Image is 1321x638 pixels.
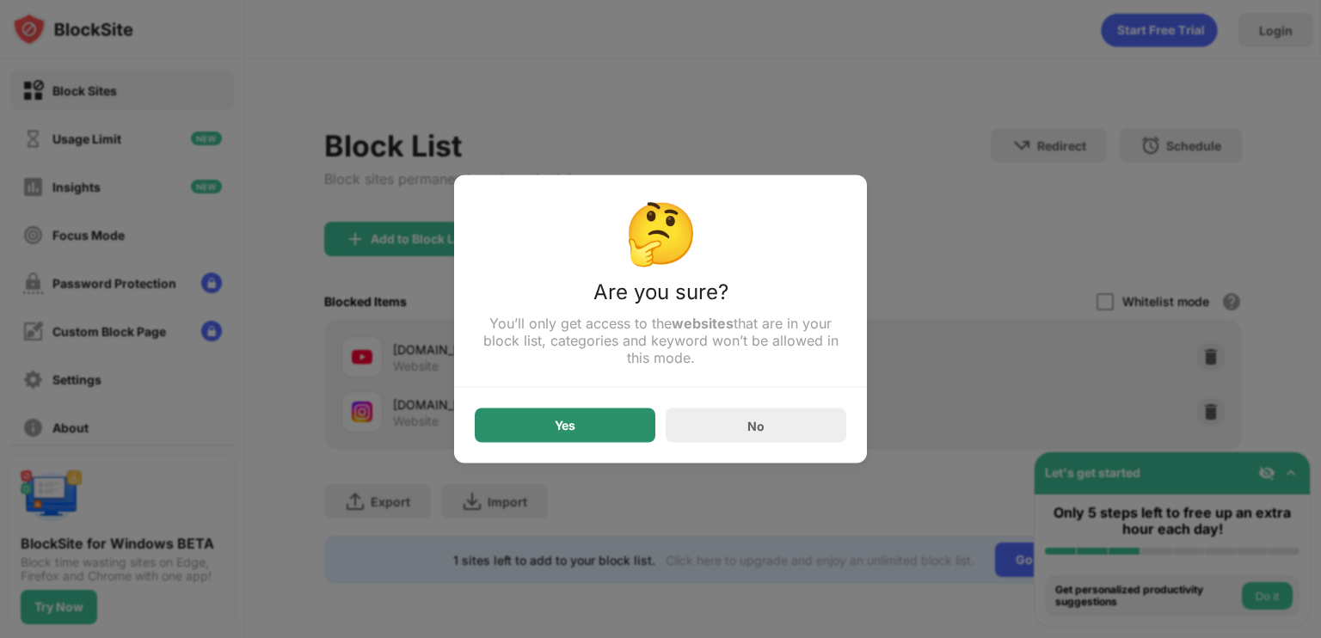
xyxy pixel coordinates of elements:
div: Yes [555,419,575,432]
div: 🤔 [475,196,846,269]
strong: websites [672,315,734,332]
div: Are you sure? [475,279,846,315]
div: No [747,418,765,432]
div: You’ll only get access to the that are in your block list, categories and keyword won’t be allowe... [475,315,846,366]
